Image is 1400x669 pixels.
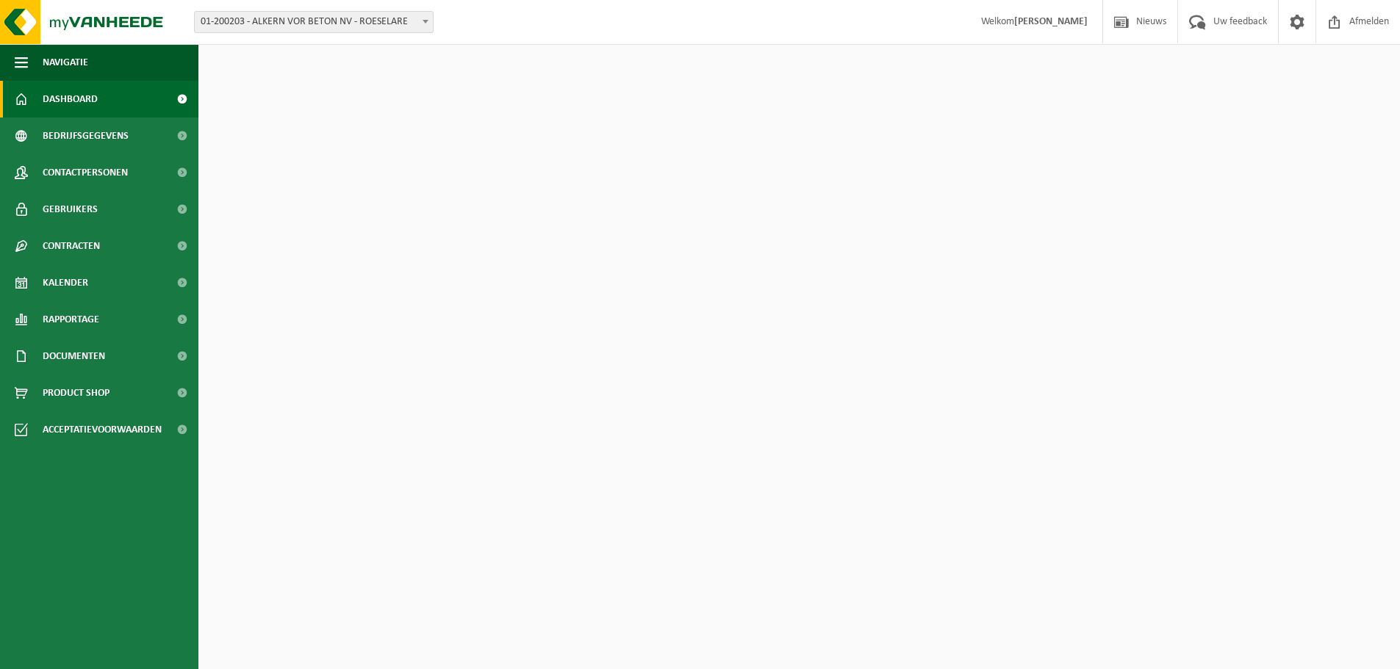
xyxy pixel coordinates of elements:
span: Rapportage [43,301,99,338]
span: Navigatie [43,44,88,81]
span: Dashboard [43,81,98,117]
span: Product Shop [43,375,110,411]
span: Acceptatievoorwaarden [43,411,162,448]
span: Contactpersonen [43,154,128,191]
span: 01-200203 - ALKERN VOR BETON NV - ROESELARE [195,12,433,32]
strong: [PERSON_NAME] [1014,16,1088,27]
span: Gebruikers [43,191,98,228]
span: Bedrijfsgegevens [43,117,129,154]
span: 01-200203 - ALKERN VOR BETON NV - ROESELARE [194,11,434,33]
span: Contracten [43,228,100,264]
span: Documenten [43,338,105,375]
span: Kalender [43,264,88,301]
